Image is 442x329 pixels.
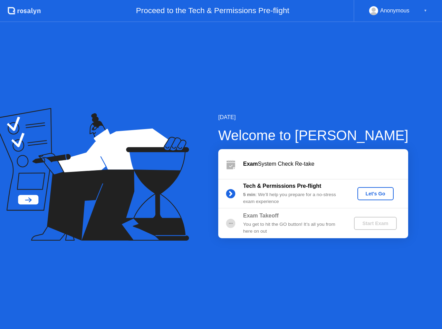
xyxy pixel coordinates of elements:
[357,187,394,200] button: Let's Go
[218,125,409,146] div: Welcome to [PERSON_NAME]
[243,191,343,205] div: : We’ll help you prepare for a no-stress exam experience
[243,192,256,197] b: 5 min
[243,213,279,219] b: Exam Takeoff
[243,160,408,168] div: System Check Re-take
[424,6,427,15] div: ▼
[243,221,343,235] div: You get to hit the GO button! It’s all you from here on out
[357,221,394,226] div: Start Exam
[243,183,321,189] b: Tech & Permissions Pre-flight
[218,113,409,122] div: [DATE]
[360,191,391,196] div: Let's Go
[243,161,258,167] b: Exam
[380,6,410,15] div: Anonymous
[354,217,396,230] button: Start Exam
